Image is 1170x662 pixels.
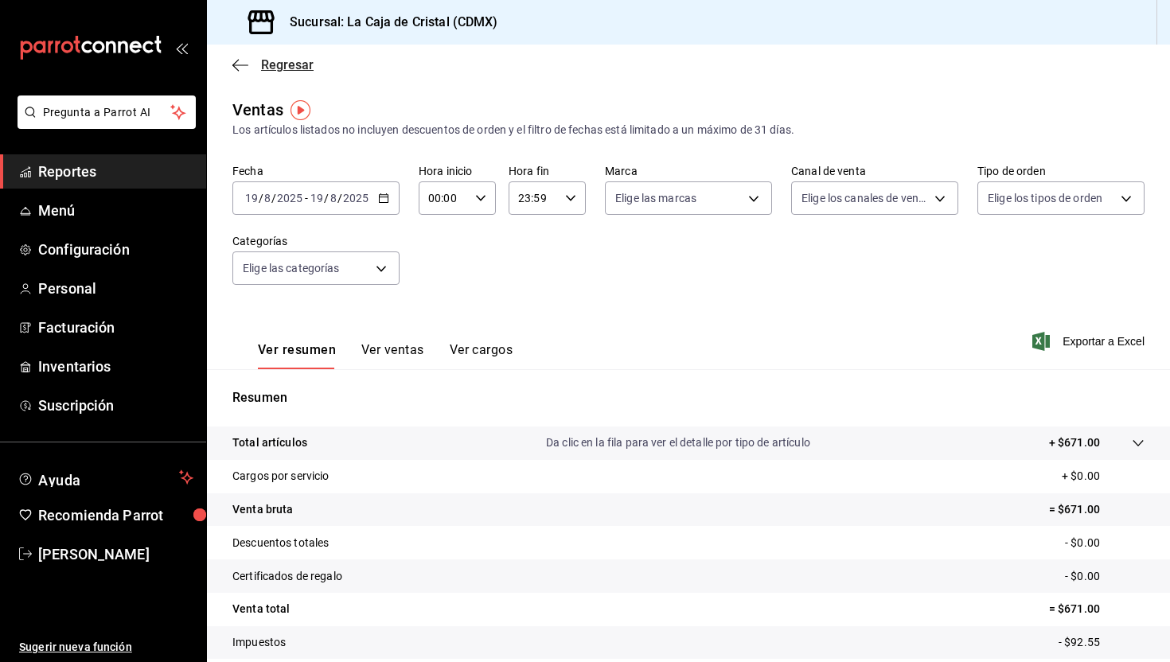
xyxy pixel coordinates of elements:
button: Regresar [232,57,314,72]
button: Pregunta a Parrot AI [18,95,196,129]
span: / [271,192,276,204]
button: Ver ventas [361,342,424,369]
span: Elige los tipos de orden [988,190,1102,206]
span: Elige las marcas [615,190,696,206]
input: ---- [342,192,369,204]
button: Exportar a Excel [1035,332,1145,351]
span: Pregunta a Parrot AI [43,104,171,121]
button: open_drawer_menu [175,41,188,54]
img: Tooltip marker [291,100,310,120]
span: / [324,192,329,204]
p: - $92.55 [1059,634,1145,651]
span: Sugerir nueva función [19,639,193,656]
span: - [305,192,308,204]
p: Resumen [232,388,1145,407]
label: Canal de venta [791,165,958,177]
p: Da clic en la fila para ver el detalle por tipo de artículo [546,434,810,451]
p: = $671.00 [1049,601,1145,617]
p: - $0.00 [1065,535,1145,551]
input: -- [330,192,337,204]
input: -- [310,192,324,204]
h3: Sucursal: La Caja de Cristal (CDMX) [277,13,498,32]
label: Categorías [232,236,400,247]
span: Inventarios [38,356,193,377]
p: + $0.00 [1062,468,1145,485]
input: -- [263,192,271,204]
span: Elige los canales de venta [801,190,929,206]
span: Personal [38,278,193,299]
span: Recomienda Parrot [38,504,193,526]
input: -- [244,192,259,204]
p: Certificados de regalo [232,568,342,585]
label: Hora fin [509,165,586,177]
span: Configuración [38,239,193,260]
p: + $671.00 [1049,434,1100,451]
button: Ver cargos [450,342,513,369]
span: Menú [38,200,193,221]
span: Suscripción [38,395,193,416]
button: Ver resumen [258,342,336,369]
p: Descuentos totales [232,535,329,551]
p: Venta total [232,601,290,617]
p: Cargos por servicio [232,468,330,485]
div: navigation tabs [258,342,513,369]
p: Impuestos [232,634,286,651]
span: Regresar [261,57,314,72]
span: Facturación [38,317,193,338]
label: Fecha [232,165,400,177]
label: Hora inicio [419,165,496,177]
p: Total artículos [232,434,307,451]
span: / [259,192,263,204]
span: [PERSON_NAME] [38,543,193,565]
a: Pregunta a Parrot AI [11,115,196,132]
label: Tipo de orden [977,165,1145,177]
label: Marca [605,165,772,177]
p: Venta bruta [232,501,293,518]
span: Elige las categorías [243,260,340,276]
span: Ayuda [38,468,173,487]
p: - $0.00 [1065,568,1145,585]
input: ---- [276,192,303,204]
div: Ventas [232,98,283,122]
div: Los artículos listados no incluyen descuentos de orden y el filtro de fechas está limitado a un m... [232,122,1145,138]
span: Reportes [38,161,193,182]
p: = $671.00 [1049,501,1145,518]
span: / [337,192,342,204]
